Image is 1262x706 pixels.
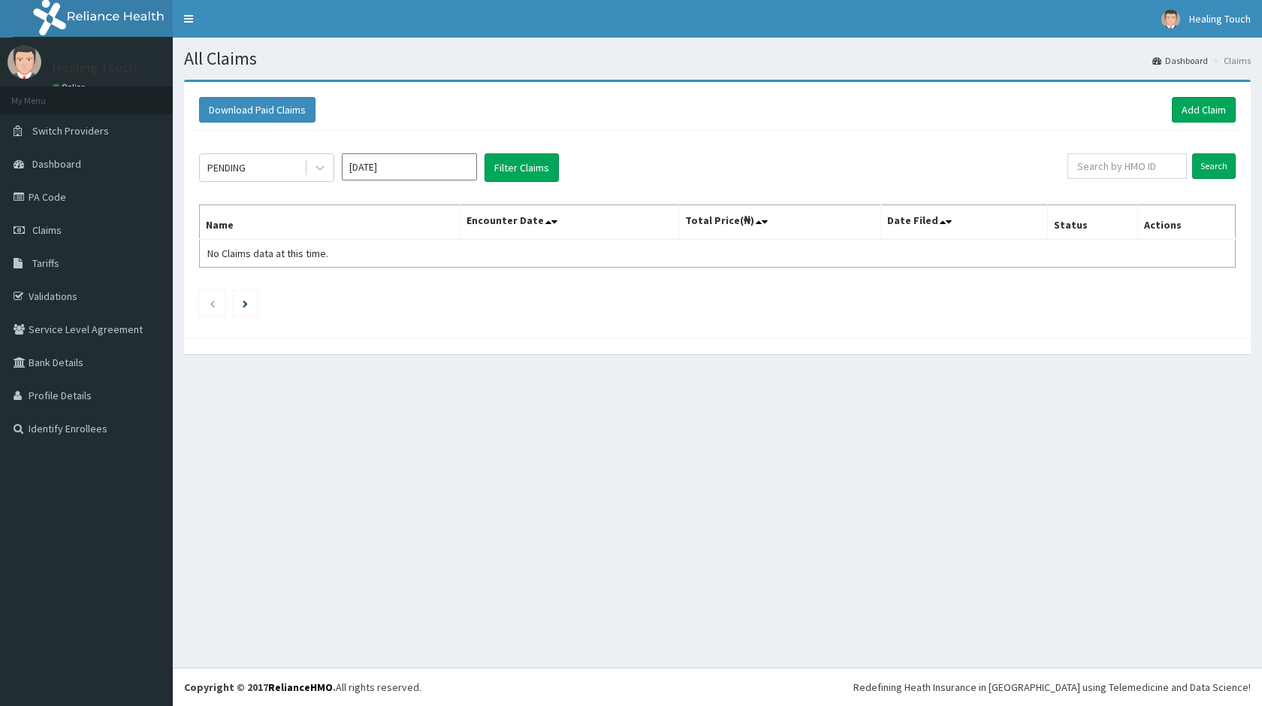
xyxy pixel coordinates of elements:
span: Tariffs [32,256,59,270]
img: User Image [8,45,41,79]
footer: All rights reserved. [173,668,1262,706]
a: Online [53,82,89,92]
input: Select Month and Year [342,153,477,180]
a: Previous page [209,296,216,310]
a: Dashboard [1152,54,1208,67]
span: No Claims data at this time. [207,247,328,260]
span: Claims [32,223,62,237]
a: RelianceHMO [268,680,333,694]
th: Status [1048,205,1138,240]
img: User Image [1161,10,1180,29]
a: Next page [243,296,248,310]
th: Actions [1138,205,1236,240]
th: Date Filed [880,205,1048,240]
a: Add Claim [1172,97,1236,123]
th: Name [200,205,460,240]
li: Claims [1209,54,1251,67]
input: Search by HMO ID [1067,153,1187,179]
input: Search [1192,153,1236,179]
button: Download Paid Claims [199,97,315,123]
th: Total Price(₦) [678,205,880,240]
span: Switch Providers [32,124,109,138]
div: Redefining Heath Insurance in [GEOGRAPHIC_DATA] using Telemedicine and Data Science! [853,680,1251,695]
strong: Copyright © 2017 . [184,680,336,694]
div: PENDING [207,160,246,175]
span: Healing Touch [1189,12,1251,26]
h1: All Claims [184,49,1251,68]
span: Dashboard [32,157,81,171]
button: Filter Claims [485,153,559,182]
p: Healing Touch [53,61,137,74]
th: Encounter Date [460,205,678,240]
